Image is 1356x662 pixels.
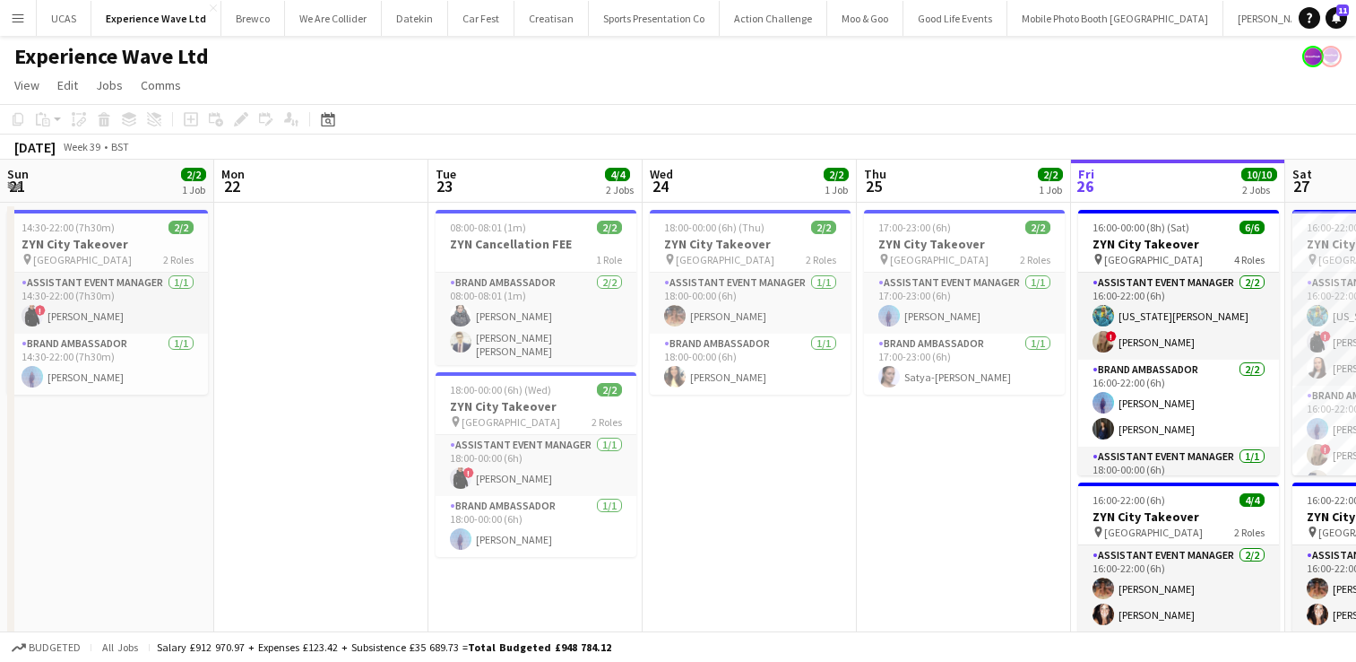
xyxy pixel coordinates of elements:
[89,74,130,97] a: Jobs
[219,176,245,196] span: 22
[650,334,851,395] app-card-role: Brand Ambassador1/118:00-00:00 (6h)[PERSON_NAME]
[14,138,56,156] div: [DATE]
[463,467,474,478] span: !
[168,221,194,234] span: 2/2
[221,1,285,36] button: Brewco
[59,140,104,153] span: Week 39
[1075,176,1094,196] span: 26
[1038,168,1063,181] span: 2/2
[1223,1,1329,36] button: [PERSON_NAME]
[433,176,456,196] span: 23
[650,236,851,252] h3: ZYN City Takeover
[1007,1,1223,36] button: Mobile Photo Booth [GEOGRAPHIC_DATA]
[827,1,903,36] button: Moo & Goo
[864,334,1065,395] app-card-role: Brand Ambassador1/117:00-23:00 (6h)Satya-[PERSON_NAME]
[141,77,181,93] span: Comms
[29,641,81,654] span: Budgeted
[597,221,622,234] span: 2/2
[157,640,611,654] div: Salary £912 970.97 + Expenses £123.42 + Subsistence £35 689.73 =
[462,415,560,429] span: [GEOGRAPHIC_DATA]
[606,183,634,196] div: 2 Jobs
[35,305,46,316] span: !
[163,253,194,266] span: 2 Roles
[33,253,132,266] span: [GEOGRAPHIC_DATA]
[50,74,85,97] a: Edit
[450,221,526,234] span: 08:00-08:01 (1m)
[57,77,78,93] span: Edit
[1104,526,1203,539] span: [GEOGRAPHIC_DATA]
[1078,545,1279,632] app-card-role: Assistant Event Manager2/216:00-22:00 (6h)[PERSON_NAME][PERSON_NAME]
[864,273,1065,334] app-card-role: Assistant Event Manager1/117:00-23:00 (6h)[PERSON_NAME]
[436,435,636,496] app-card-role: Assistant Event Manager1/118:00-00:00 (6h)![PERSON_NAME]
[825,183,848,196] div: 1 Job
[1078,210,1279,475] app-job-card: 16:00-00:00 (8h) (Sat)6/6ZYN City Takeover [GEOGRAPHIC_DATA]4 RolesAssistant Event Manager2/216:0...
[903,1,1007,36] button: Good Life Events
[436,398,636,414] h3: ZYN City Takeover
[436,166,456,182] span: Tue
[1025,221,1050,234] span: 2/2
[650,273,851,334] app-card-role: Assistant Event Manager1/118:00-00:00 (6h)[PERSON_NAME]
[824,168,849,181] span: 2/2
[1290,176,1312,196] span: 27
[1078,236,1279,252] h3: ZYN City Takeover
[650,210,851,395] app-job-card: 18:00-00:00 (6h) (Thu)2/2ZYN City Takeover [GEOGRAPHIC_DATA]2 RolesAssistant Event Manager1/118:0...
[1104,253,1203,266] span: [GEOGRAPHIC_DATA]
[1234,526,1265,539] span: 2 Roles
[14,77,39,93] span: View
[134,74,188,97] a: Comms
[1326,7,1347,29] a: 11
[1336,4,1349,16] span: 11
[1020,253,1050,266] span: 2 Roles
[436,372,636,557] app-job-card: 18:00-00:00 (6h) (Wed)2/2ZYN City Takeover [GEOGRAPHIC_DATA]2 RolesAssistant Event Manager1/118:0...
[436,273,636,365] app-card-role: Brand Ambassador2/208:00-08:01 (1m)[PERSON_NAME][PERSON_NAME] [PERSON_NAME]
[864,166,886,182] span: Thu
[589,1,720,36] button: Sports Presentation Co
[221,166,245,182] span: Mon
[861,176,886,196] span: 25
[436,236,636,252] h3: ZYN Cancellation FEE
[664,221,764,234] span: 18:00-00:00 (6h) (Thu)
[7,210,208,395] app-job-card: 14:30-22:00 (7h30m)2/2ZYN City Takeover [GEOGRAPHIC_DATA]2 RolesAssistant Event Manager1/114:30-2...
[650,166,673,182] span: Wed
[1320,46,1342,67] app-user-avatar: Sophie Barnes
[676,253,774,266] span: [GEOGRAPHIC_DATA]
[1078,447,1279,508] app-card-role: Assistant Event Manager1/118:00-00:00 (6h)
[864,236,1065,252] h3: ZYN City Takeover
[605,168,630,181] span: 4/4
[1078,509,1279,525] h3: ZYN City Takeover
[7,74,47,97] a: View
[1239,221,1265,234] span: 6/6
[720,1,827,36] button: Action Challenge
[7,273,208,334] app-card-role: Assistant Event Manager1/114:30-22:00 (7h30m)![PERSON_NAME]
[1039,183,1062,196] div: 1 Job
[890,253,989,266] span: [GEOGRAPHIC_DATA]
[182,183,205,196] div: 1 Job
[596,253,622,266] span: 1 Role
[448,1,514,36] button: Car Fest
[111,140,129,153] div: BST
[14,43,209,70] h1: Experience Wave Ltd
[4,176,29,196] span: 21
[647,176,673,196] span: 24
[1239,493,1265,507] span: 4/4
[96,77,123,93] span: Jobs
[22,221,115,234] span: 14:30-22:00 (7h30m)
[9,638,83,658] button: Budgeted
[7,166,29,182] span: Sun
[285,1,382,36] button: We Are Collider
[181,168,206,181] span: 2/2
[1302,46,1324,67] app-user-avatar: Lucy Carpenter
[7,236,208,252] h3: ZYN City Takeover
[450,383,551,396] span: 18:00-00:00 (6h) (Wed)
[37,1,91,36] button: UCAS
[1241,168,1277,181] span: 10/10
[436,496,636,557] app-card-role: Brand Ambassador1/118:00-00:00 (6h)[PERSON_NAME]
[592,415,622,429] span: 2 Roles
[1078,360,1279,447] app-card-role: Brand Ambassador2/216:00-22:00 (6h)[PERSON_NAME][PERSON_NAME]
[1242,183,1276,196] div: 2 Jobs
[1078,273,1279,360] app-card-role: Assistant Event Manager2/216:00-22:00 (6h)[US_STATE][PERSON_NAME]![PERSON_NAME]
[436,210,636,365] div: 08:00-08:01 (1m)2/2ZYN Cancellation FEE1 RoleBrand Ambassador2/208:00-08:01 (1m)[PERSON_NAME][PER...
